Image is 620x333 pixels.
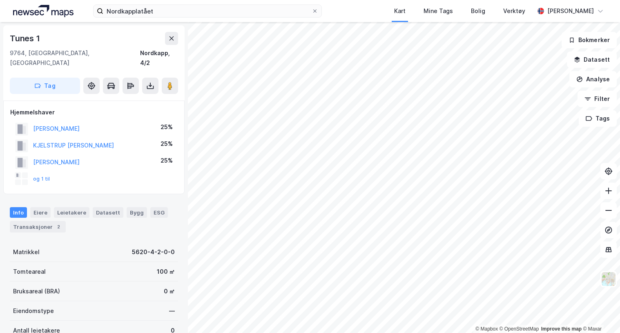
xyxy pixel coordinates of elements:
input: Søk på adresse, matrikkel, gårdeiere, leietakere eller personer [103,5,312,17]
img: Z [601,271,616,287]
button: Tag [10,78,80,94]
div: Tomteareal [13,267,46,277]
div: Transaksjoner [10,221,66,232]
div: [PERSON_NAME] [547,6,594,16]
div: Eiendomstype [13,306,54,316]
div: Verktøy [503,6,525,16]
a: OpenStreetMap [500,326,539,332]
button: Tags [579,110,617,127]
div: Bruksareal (BRA) [13,286,60,296]
div: Hjemmelshaver [10,107,178,117]
div: Kontrollprogram for chat [579,294,620,333]
div: ESG [150,207,168,218]
div: 25% [161,156,173,165]
a: Mapbox [475,326,498,332]
div: Info [10,207,27,218]
div: Mine Tags [424,6,453,16]
button: Analyse [569,71,617,87]
div: Kart [394,6,406,16]
iframe: Chat Widget [579,294,620,333]
img: logo.a4113a55bc3d86da70a041830d287a7e.svg [13,5,74,17]
div: — [169,306,175,316]
div: 9764, [GEOGRAPHIC_DATA], [GEOGRAPHIC_DATA] [10,48,140,68]
button: Bokmerker [562,32,617,48]
div: Bygg [127,207,147,218]
button: Filter [578,91,617,107]
div: Tunes 1 [10,32,42,45]
div: 25% [161,139,173,149]
div: Eiere [30,207,51,218]
div: Nordkapp, 4/2 [140,48,178,68]
div: Matrikkel [13,247,40,257]
div: 0 ㎡ [164,286,175,296]
a: Improve this map [541,326,582,332]
div: 2 [54,223,62,231]
div: Datasett [93,207,123,218]
div: 5620-4-2-0-0 [132,247,175,257]
div: 25% [161,122,173,132]
div: 100 ㎡ [157,267,175,277]
div: Bolig [471,6,485,16]
button: Datasett [567,51,617,68]
div: Leietakere [54,207,89,218]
